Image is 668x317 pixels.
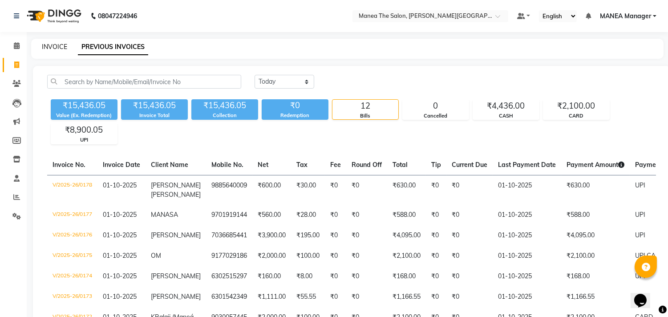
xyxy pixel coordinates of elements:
[325,225,346,246] td: ₹0
[47,266,97,287] td: V/2025-26/0174
[291,246,325,266] td: ₹100.00
[103,252,137,260] span: 01-10-2025
[426,205,446,225] td: ₹0
[561,175,630,205] td: ₹630.00
[51,112,117,119] div: Value (Ex. Redemption)
[291,225,325,246] td: ₹195.00
[446,266,493,287] td: ₹0
[635,181,645,189] span: UPI
[103,272,137,280] span: 01-10-2025
[191,112,258,119] div: Collection
[635,272,645,280] span: UPI
[121,99,188,112] div: ₹15,436.05
[47,246,97,266] td: V/2025-26/0175
[325,205,346,225] td: ₹0
[98,4,137,28] b: 08047224946
[325,246,346,266] td: ₹0
[635,211,645,219] span: UPI
[252,287,291,307] td: ₹1,111.00
[291,175,325,205] td: ₹30.00
[121,112,188,119] div: Invoice Total
[51,124,117,136] div: ₹8,900.05
[493,225,561,246] td: 01-10-2025
[426,246,446,266] td: ₹0
[325,175,346,205] td: ₹0
[426,225,446,246] td: ₹0
[387,175,426,205] td: ₹630.00
[151,161,188,169] span: Client Name
[47,225,97,246] td: V/2025-26/0176
[346,246,387,266] td: ₹0
[151,211,178,219] span: MANASA
[330,161,341,169] span: Fee
[206,225,252,246] td: 7036685441
[53,161,85,169] span: Invoice No.
[206,175,252,205] td: 9885640009
[352,161,382,169] span: Round Off
[446,205,493,225] td: ₹0
[446,175,493,205] td: ₹0
[51,99,117,112] div: ₹15,436.05
[543,100,609,112] div: ₹2,100.00
[103,161,140,169] span: Invoice Date
[262,112,328,119] div: Redemption
[103,211,137,219] span: 01-10-2025
[567,161,624,169] span: Payment Amount
[387,266,426,287] td: ₹168.00
[543,112,609,120] div: CARD
[346,266,387,287] td: ₹0
[387,246,426,266] td: ₹2,100.00
[206,246,252,266] td: 9177029186
[631,281,659,308] iframe: chat widget
[426,266,446,287] td: ₹0
[258,161,268,169] span: Net
[493,205,561,225] td: 01-10-2025
[431,161,441,169] span: Tip
[47,287,97,307] td: V/2025-26/0173
[393,161,408,169] span: Total
[42,43,67,51] a: INVOICE
[103,231,137,239] span: 01-10-2025
[561,246,630,266] td: ₹2,100.00
[387,225,426,246] td: ₹4,095.00
[252,246,291,266] td: ₹2,000.00
[151,252,161,260] span: OM
[47,205,97,225] td: V/2025-26/0177
[332,112,398,120] div: Bills
[325,287,346,307] td: ₹0
[206,266,252,287] td: 6302515297
[291,287,325,307] td: ₹55.55
[346,287,387,307] td: ₹0
[262,99,328,112] div: ₹0
[493,246,561,266] td: 01-10-2025
[346,205,387,225] td: ₹0
[78,39,148,55] a: PREVIOUS INVOICES
[635,231,645,239] span: UPI
[493,266,561,287] td: 01-10-2025
[600,12,651,21] span: MANEA Manager
[151,272,201,280] span: [PERSON_NAME]
[151,181,201,189] span: [PERSON_NAME]
[561,205,630,225] td: ₹588.00
[403,100,469,112] div: 0
[446,246,493,266] td: ₹0
[346,175,387,205] td: ₹0
[561,266,630,287] td: ₹168.00
[151,293,201,301] span: [PERSON_NAME]
[498,161,556,169] span: Last Payment Date
[296,161,308,169] span: Tax
[291,266,325,287] td: ₹8.00
[252,175,291,205] td: ₹600.00
[493,175,561,205] td: 01-10-2025
[426,175,446,205] td: ₹0
[211,161,243,169] span: Mobile No.
[206,287,252,307] td: 6301542349
[206,205,252,225] td: 9701919144
[151,191,201,199] span: [PERSON_NAME]
[325,266,346,287] td: ₹0
[387,287,426,307] td: ₹1,166.55
[387,205,426,225] td: ₹588.00
[47,75,241,89] input: Search by Name/Mobile/Email/Invoice No
[191,99,258,112] div: ₹15,436.05
[446,225,493,246] td: ₹0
